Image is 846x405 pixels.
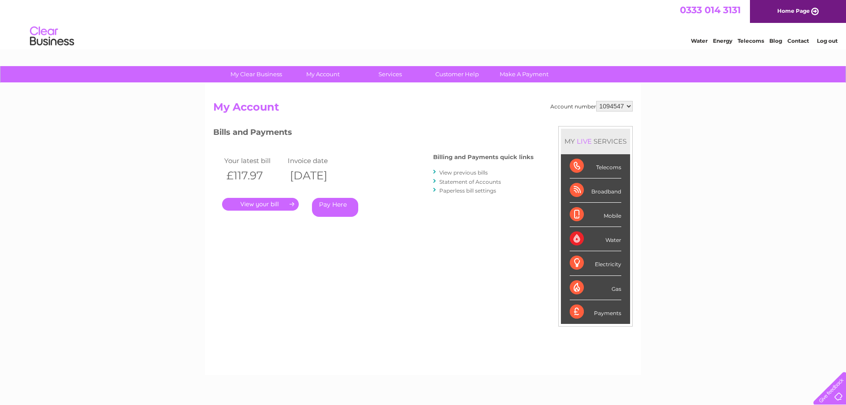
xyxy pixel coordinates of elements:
a: View previous bills [439,169,488,176]
a: My Account [287,66,360,82]
a: Contact [787,37,809,44]
a: 0333 014 3131 [680,4,741,15]
h4: Billing and Payments quick links [433,154,534,160]
img: logo.png [30,23,74,50]
a: Telecoms [738,37,764,44]
th: [DATE] [286,167,349,185]
a: Customer Help [421,66,493,82]
th: £117.97 [222,167,286,185]
div: Gas [570,276,621,300]
a: . [222,198,299,211]
td: Invoice date [286,155,349,167]
a: Statement of Accounts [439,178,501,185]
div: LIVE [575,137,594,145]
div: MY SERVICES [561,129,630,154]
a: Water [691,37,708,44]
a: Paperless bill settings [439,187,496,194]
a: Make A Payment [488,66,560,82]
div: Water [570,227,621,251]
div: Broadband [570,178,621,203]
div: Telecoms [570,154,621,178]
a: My Clear Business [220,66,293,82]
div: Mobile [570,203,621,227]
a: Energy [713,37,732,44]
div: Electricity [570,251,621,275]
a: Pay Here [312,198,358,217]
h2: My Account [213,101,633,118]
h3: Bills and Payments [213,126,534,141]
a: Services [354,66,427,82]
td: Your latest bill [222,155,286,167]
a: Blog [769,37,782,44]
a: Log out [817,37,838,44]
div: Account number [550,101,633,111]
div: Payments [570,300,621,324]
